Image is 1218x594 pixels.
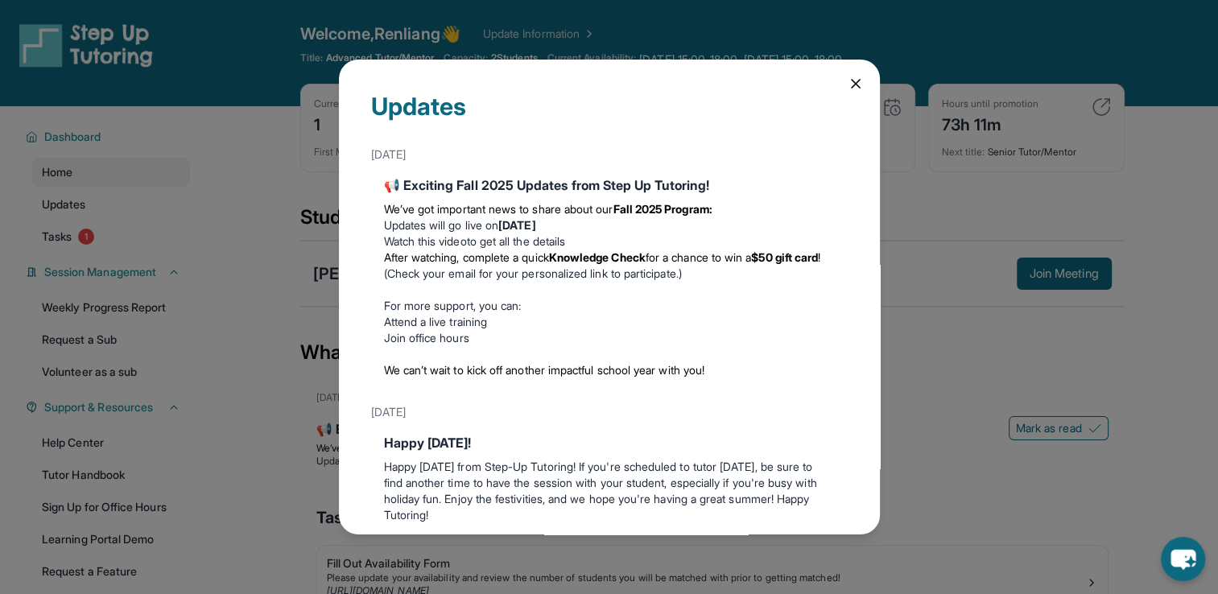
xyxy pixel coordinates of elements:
span: for a chance to win a [646,250,751,264]
a: Join office hours [384,331,469,344]
div: [DATE] [371,140,848,169]
strong: [DATE] [498,218,535,232]
span: After watching, complete a quick [384,250,549,264]
p: For more support, you can: [384,298,835,314]
a: Watch this video [384,234,467,248]
p: Happy [DATE] from Step-Up Tutoring! If you're scheduled to tutor [DATE], be sure to find another ... [384,459,835,523]
div: 📢 Exciting Fall 2025 Updates from Step Up Tutoring! [384,175,835,195]
span: We’ve got important news to share about our [384,202,613,216]
strong: $50 gift card [751,250,818,264]
li: to get all the details [384,233,835,250]
strong: Knowledge Check [549,250,646,264]
span: We can’t wait to kick off another impactful school year with you! [384,363,705,377]
div: [DATE] [371,398,848,427]
button: chat-button [1161,537,1205,581]
div: Updates [371,92,848,140]
span: ! [818,250,820,264]
li: (Check your email for your personalized link to participate.) [384,250,835,282]
li: Updates will go live on [384,217,835,233]
a: Attend a live training [384,315,488,328]
div: Happy [DATE]! [384,433,835,452]
strong: Fall 2025 Program: [613,202,712,216]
